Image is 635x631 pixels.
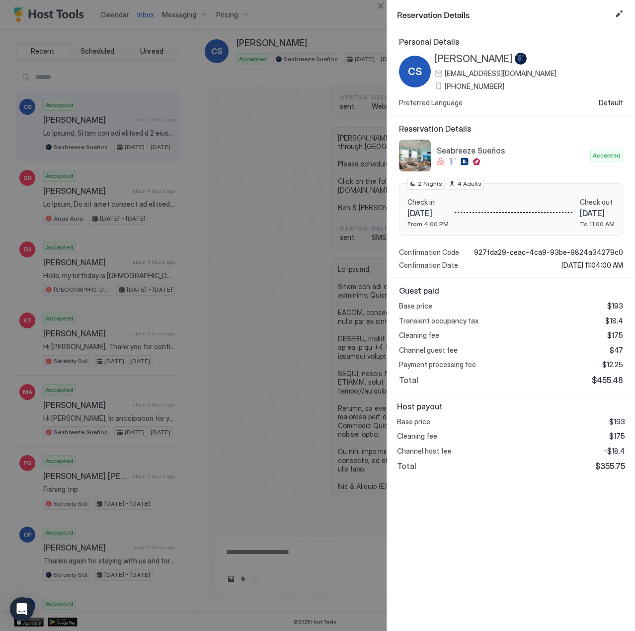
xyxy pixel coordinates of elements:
span: Payment processing fee [399,360,476,369]
span: $18.4 [605,316,623,325]
span: [DATE] 11:04:00 AM [561,261,623,270]
span: Confirmation Date [399,261,458,270]
span: Transient occupancy tax [399,316,478,325]
span: 2 Nights [418,179,442,188]
span: $47 [610,346,623,355]
span: Channel guest fee [399,346,458,355]
span: $193 [609,417,625,426]
span: To 11:00 AM [580,220,615,228]
span: 927fda29-ceac-4ca9-93be-9824a34279c0 [474,248,623,257]
span: Accepted [593,151,621,160]
span: Total [399,375,418,385]
span: Cleaning fee [397,432,437,441]
span: Cleaning fee [399,331,439,340]
span: Check out [580,198,615,207]
span: Seabreeze Sueños [437,146,586,156]
span: Personal Details [399,37,623,47]
div: listing image [399,140,431,171]
span: Confirmation Code [399,248,459,257]
span: $175 [607,331,623,340]
span: From 4:00 PM [407,220,449,228]
span: Channel host fee [397,447,452,456]
span: Base price [397,417,430,426]
span: $455.48 [592,375,623,385]
span: $355.75 [595,461,625,471]
span: Base price [399,302,432,311]
span: -$18.4 [604,447,625,456]
span: [PHONE_NUMBER] [445,82,504,91]
span: $175 [609,432,625,441]
span: [PERSON_NAME] [435,53,513,65]
span: Default [599,98,623,107]
span: $193 [607,302,623,311]
span: Reservation Details [399,124,623,134]
span: Total [397,461,416,471]
span: CS [408,64,422,79]
span: Host payout [397,401,625,411]
button: Edit reservation [613,8,625,20]
span: [DATE] [580,208,615,218]
span: [EMAIL_ADDRESS][DOMAIN_NAME] [445,69,556,78]
span: $12.25 [602,360,623,369]
span: Check in [407,198,449,207]
span: [DATE] [407,208,449,218]
span: 4 Adults [457,179,481,188]
span: Preferred Language [399,98,463,107]
span: Guest paid [399,286,623,296]
div: Open Intercom Messenger [10,597,34,621]
span: Reservation Details [397,8,611,20]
